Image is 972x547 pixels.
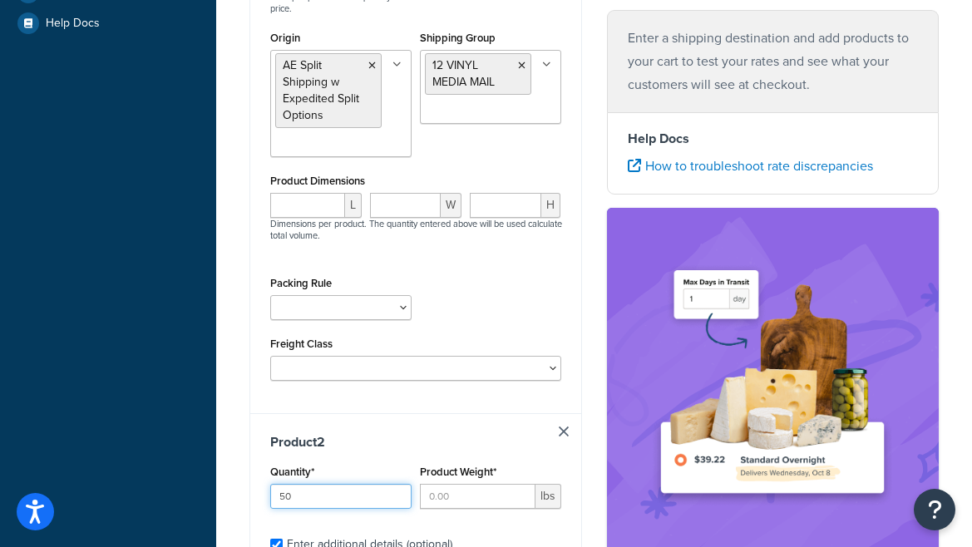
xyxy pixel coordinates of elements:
[270,338,333,350] label: Freight Class
[432,57,495,91] span: 12 VINYL MEDIA MAIL
[270,175,365,187] label: Product Dimensions
[648,233,897,533] img: feature-image-ddt-36eae7f7280da8017bfb280eaccd9c446f90b1fe08728e4019434db127062ab4.png
[345,193,362,218] span: L
[628,156,873,175] a: How to troubleshoot rate discrepancies
[12,8,204,38] a: Help Docs
[270,466,314,478] label: Quantity*
[535,484,561,509] span: lbs
[628,129,919,149] h4: Help Docs
[441,193,461,218] span: W
[270,277,332,289] label: Packing Rule
[541,193,560,218] span: H
[420,466,496,478] label: Product Weight*
[270,32,300,44] label: Origin
[914,489,955,530] button: Open Resource Center
[420,484,535,509] input: 0.00
[420,32,496,44] label: Shipping Group
[46,17,100,31] span: Help Docs
[283,57,359,124] span: AE Split Shipping w Expedited Split Options
[559,426,569,436] a: Remove Item
[270,434,561,451] h3: Product 2
[266,218,565,241] p: Dimensions per product. The quantity entered above will be used calculate total volume.
[270,484,412,509] input: 0.0
[628,27,919,96] p: Enter a shipping destination and add products to your cart to test your rates and see what your c...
